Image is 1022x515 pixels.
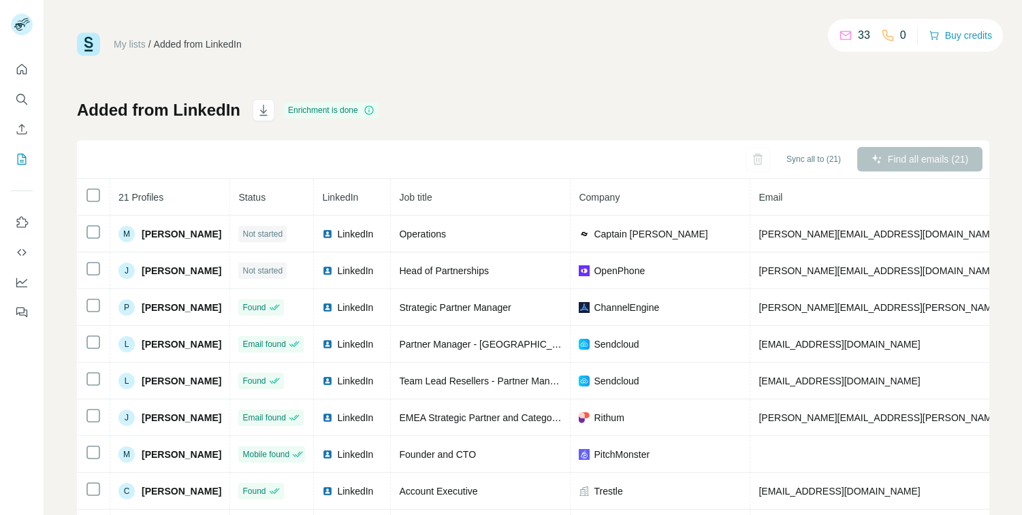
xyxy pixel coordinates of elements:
[242,265,283,277] span: Not started
[11,270,33,295] button: Dashboard
[322,265,333,276] img: LinkedIn logo
[399,339,578,350] span: Partner Manager - [GEOGRAPHIC_DATA]
[900,27,906,44] p: 0
[118,483,135,499] div: C
[399,376,586,386] span: Team Lead Resellers - Partner Management
[118,263,135,279] div: J
[399,412,600,423] span: EMEA Strategic Partner and Category Manager
[758,486,920,497] span: [EMAIL_ADDRESS][DOMAIN_NAME]
[758,192,782,203] span: Email
[337,411,373,425] span: LinkedIn
[142,448,221,461] span: [PERSON_NAME]
[242,301,266,314] span: Found
[594,411,624,425] span: Rithum
[242,412,285,424] span: Email found
[337,264,373,278] span: LinkedIn
[322,302,333,313] img: LinkedIn logo
[118,336,135,352] div: L
[594,374,639,388] span: Sendcloud
[399,486,477,497] span: Account Executive
[758,339,920,350] span: [EMAIL_ADDRESS][DOMAIN_NAME]
[322,339,333,350] img: LinkedIn logo
[579,339,590,350] img: company-logo
[594,301,659,314] span: ChannelEngine
[242,338,285,350] span: Email found
[238,192,266,203] span: Status
[579,376,590,386] img: company-logo
[142,411,221,425] span: [PERSON_NAME]
[399,192,432,203] span: Job title
[242,375,266,387] span: Found
[11,147,33,171] button: My lists
[594,448,650,461] span: PitchMonster
[858,27,870,44] p: 33
[142,337,221,351] span: [PERSON_NAME]
[118,410,135,426] div: J
[399,265,489,276] span: Head of Partnerships
[322,376,333,386] img: LinkedIn logo
[399,229,445,239] span: Operations
[242,228,283,240] span: Not started
[322,192,358,203] span: LinkedIn
[322,486,333,497] img: LinkedIn logo
[322,412,333,423] img: LinkedIn logo
[579,302,590,313] img: company-logo
[594,484,622,498] span: Trestle
[337,337,373,351] span: LinkedIn
[579,192,620,203] span: Company
[399,449,476,460] span: Founder and CTO
[337,484,373,498] span: LinkedIn
[579,229,590,239] img: company-logo
[77,33,100,56] img: Surfe Logo
[337,448,373,461] span: LinkedIn
[594,264,645,278] span: OpenPhone
[142,374,221,388] span: [PERSON_NAME]
[118,192,163,203] span: 21 Profiles
[11,300,33,325] button: Feedback
[11,87,33,112] button: Search
[337,374,373,388] span: LinkedIn
[118,299,135,316] div: P
[242,448,289,461] span: Mobile found
[114,39,146,50] a: My lists
[142,227,221,241] span: [PERSON_NAME]
[142,484,221,498] span: [PERSON_NAME]
[77,99,240,121] h1: Added from LinkedIn
[322,229,333,239] img: LinkedIn logo
[786,153,841,165] span: Sync all to (21)
[118,446,135,463] div: M
[758,265,998,276] span: [PERSON_NAME][EMAIL_ADDRESS][DOMAIN_NAME]
[118,226,135,242] div: M
[337,301,373,314] span: LinkedIn
[579,265,590,276] img: company-logo
[154,37,242,51] div: Added from LinkedIn
[399,302,511,313] span: Strategic Partner Manager
[142,264,221,278] span: [PERSON_NAME]
[11,240,33,265] button: Use Surfe API
[777,149,850,169] button: Sync all to (21)
[11,210,33,235] button: Use Surfe on LinkedIn
[594,227,707,241] span: Captain [PERSON_NAME]
[929,26,992,45] button: Buy credits
[11,57,33,82] button: Quick start
[242,485,266,497] span: Found
[118,373,135,389] div: L
[11,117,33,142] button: Enrich CSV
[758,229,998,239] span: [PERSON_NAME][EMAIL_ADDRESS][DOMAIN_NAME]
[322,449,333,460] img: LinkedIn logo
[148,37,151,51] li: /
[579,449,590,460] img: company-logo
[142,301,221,314] span: [PERSON_NAME]
[579,412,590,423] img: company-logo
[594,337,639,351] span: Sendcloud
[337,227,373,241] span: LinkedIn
[284,102,379,118] div: Enrichment is done
[758,376,920,386] span: [EMAIL_ADDRESS][DOMAIN_NAME]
